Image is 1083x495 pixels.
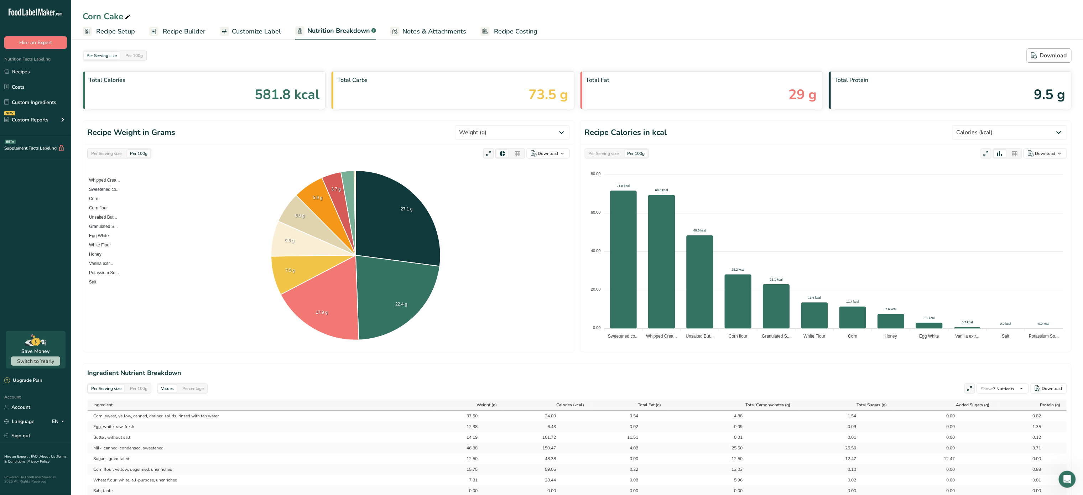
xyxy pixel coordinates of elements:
[593,325,600,330] tspan: 0.00
[591,210,601,214] tspan: 60.00
[646,334,677,339] tspan: Whipped Crea...
[621,445,639,451] div: 4.08
[538,423,556,430] div: 6.43
[87,368,1067,378] h2: Ingredient Nutrient Breakdown
[88,464,434,475] td: Corn flour, yellow, degermed, unenriched
[725,477,743,483] div: 5.96
[1059,471,1076,488] iframe: Intercom live chat
[84,243,111,247] span: White Flour
[725,423,743,430] div: 0.09
[1042,385,1062,392] div: Download
[1040,402,1060,408] span: Protein (g)
[956,402,990,408] span: Added Sugars (g)
[725,466,743,473] div: 13.03
[1023,423,1041,430] div: 1.35
[937,477,955,483] div: 0.00
[981,386,993,392] span: Show:
[84,224,118,229] span: Granulated S...
[88,443,434,453] td: Milk, canned, condensed, sweetened
[1034,84,1066,105] span: 9.5 g
[123,52,146,59] div: Per 100g
[88,421,434,432] td: Egg, white, raw, fresh
[586,150,622,157] div: Per Serving size
[838,477,856,483] div: 0.02
[556,402,584,408] span: Calories (kcal)
[460,423,478,430] div: 12.38
[762,334,791,339] tspan: Granulated S...
[838,423,856,430] div: 0.09
[937,455,955,462] div: 12.47
[838,413,856,419] div: 1.54
[919,334,939,339] tspan: Egg White
[460,445,478,451] div: 46.88
[955,334,979,339] tspan: Vanilla extr...
[88,432,434,443] td: Butter, without salt
[621,488,639,494] div: 0.00
[88,475,434,485] td: Wheat flour, white, all-purpose, unenriched
[608,334,639,339] tspan: Sweetened co...
[307,26,370,36] span: Nutrition Breakdown
[591,249,601,253] tspan: 40.00
[4,116,48,124] div: Custom Reports
[93,402,113,408] span: Ingredient
[885,334,897,339] tspan: Honey
[838,434,856,441] div: 0.01
[1023,434,1041,441] div: 0.12
[937,445,955,451] div: 0.00
[84,215,117,220] span: Unsalted But...
[789,84,817,105] span: 29 g
[4,475,67,484] div: Powered By FoodLabelMaker © 2025 All Rights Reserved
[232,27,281,36] span: Customize Label
[4,454,30,459] a: Hire an Expert .
[1031,51,1067,60] div: Download
[460,477,478,483] div: 7.81
[127,385,150,392] div: Per 100g
[494,27,537,36] span: Recipe Costing
[1035,150,1056,157] div: Download
[538,413,556,419] div: 24.00
[835,76,1066,84] span: Total Protein
[621,477,639,483] div: 0.08
[40,454,57,459] a: About Us .
[725,413,743,419] div: 4.88
[725,488,743,494] div: 0.00
[88,411,434,421] td: Corn, sweet, yellow, canned, drained solids, rinsed with tap water
[586,76,817,84] span: Total Fat
[337,76,568,84] span: Total Carbs
[17,358,54,365] span: Switch to Yearly
[84,270,119,275] span: Potassium So...
[538,150,558,157] div: Download
[96,27,135,36] span: Recipe Setup
[977,384,1029,394] button: Show:7 Nutrients
[84,280,97,285] span: Salt
[526,148,570,158] button: Download
[84,233,109,238] span: Egg White
[686,334,714,339] tspan: Unsalted But...
[937,466,955,473] div: 0.00
[480,24,537,40] a: Recipe Costing
[84,178,120,183] span: Whipped Crea...
[538,466,556,473] div: 59.06
[84,252,101,257] span: Honey
[220,24,281,40] a: Customize Label
[729,334,748,339] tspan: Corn flour
[621,434,639,441] div: 11.51
[538,455,556,462] div: 48.38
[1023,466,1041,473] div: 0.88
[11,356,60,366] button: Switch to Yearly
[4,454,67,464] a: Terms & Conditions .
[84,196,98,201] span: Corn
[1002,334,1009,339] tspan: Salt
[88,385,124,392] div: Per Serving size
[88,453,434,464] td: Sugars, granulated
[477,402,497,408] span: Weight (g)
[981,386,1015,392] span: 7 Nutrients
[725,455,743,462] div: 12.50
[621,455,639,462] div: 0.00
[460,455,478,462] div: 12.50
[83,10,132,23] div: Corn Cake
[1023,413,1041,419] div: 0.82
[538,477,556,483] div: 28.44
[529,84,568,105] span: 73.5 g
[937,413,955,419] div: 0.00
